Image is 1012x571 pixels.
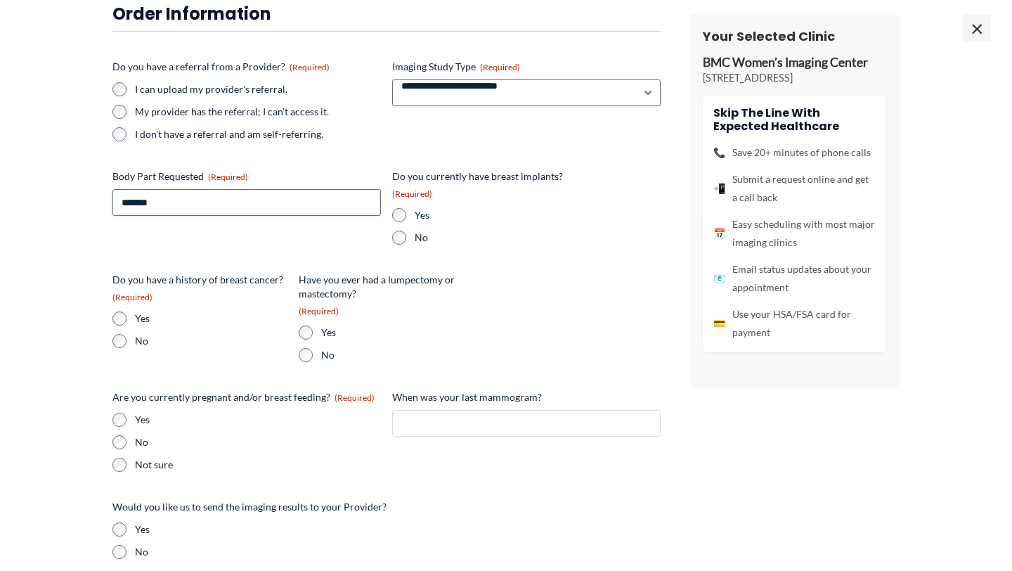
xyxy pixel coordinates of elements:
span: 📲 [713,179,725,198]
label: I don't have a referral and am self-referring. [135,127,381,141]
span: × [963,14,991,42]
span: (Required) [480,62,520,72]
span: (Required) [299,306,339,316]
label: Imaging Study Type [392,60,661,74]
legend: Do you have a history of breast cancer? [112,273,287,303]
label: No [135,545,661,559]
legend: Have you ever had a lumpectomy or mastectomy? [299,273,474,317]
label: My provider has the referral; I can't access it. [135,105,381,119]
label: No [135,435,381,449]
label: No [321,348,474,362]
span: 📧 [713,269,725,288]
label: No [135,334,287,348]
li: Email status updates about your appointment [713,260,875,297]
li: Submit a request online and get a call back [713,170,875,207]
label: Yes [415,208,567,222]
legend: Would you like us to send the imaging results to your Provider? [112,500,387,514]
h3: Order Information [112,3,661,25]
li: Easy scheduling with most major imaging clinics [713,215,875,252]
span: (Required) [208,172,248,182]
label: No [415,231,567,245]
label: Yes [321,326,474,340]
legend: Do you currently have breast implants? [392,169,567,200]
span: (Required) [392,188,432,199]
span: 📞 [713,143,725,162]
span: 📅 [713,224,725,243]
p: [STREET_ADDRESS] [703,71,885,85]
h4: Skip the line with Expected Healthcare [713,106,875,133]
span: 💳 [713,314,725,333]
span: (Required) [112,292,153,302]
label: Yes [135,312,287,326]
span: (Required) [290,62,330,72]
p: BMC Women’s Imaging Center [703,55,885,71]
label: I can upload my provider's referral. [135,82,381,96]
label: When was your last mammogram? [392,390,661,404]
li: Save 20+ minutes of phone calls [713,143,875,162]
legend: Are you currently pregnant and/or breast feeding? [112,390,375,404]
label: Yes [135,522,661,537]
label: Yes [135,413,381,427]
label: Body Part Requested [112,169,381,184]
li: Use your HSA/FSA card for payment [713,305,875,342]
h3: Your Selected Clinic [703,28,885,44]
legend: Do you have a referral from a Provider? [112,60,330,74]
label: Not sure [135,458,381,472]
span: (Required) [335,392,375,403]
